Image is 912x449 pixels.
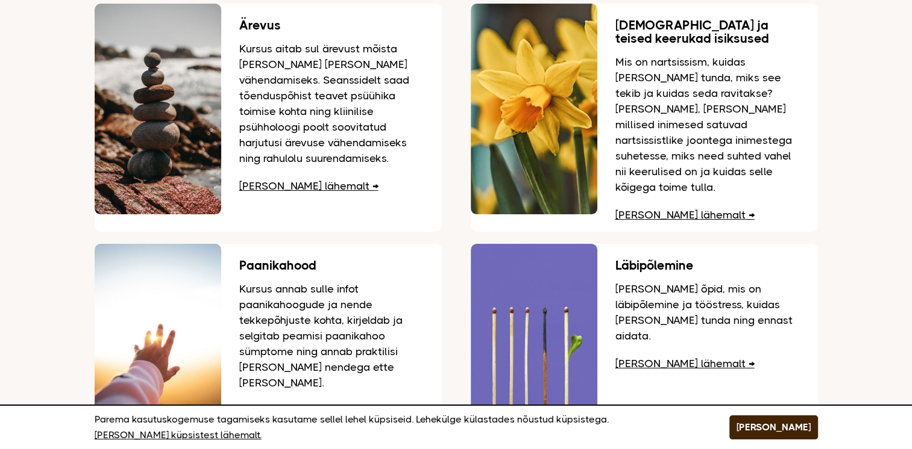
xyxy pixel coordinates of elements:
a: [PERSON_NAME] lähemalt [615,209,755,221]
p: Parema kasutuskogemuse tagamiseks kasutame sellel lehel küpsiseid. Lehekülge külastades nõustud k... [95,412,699,443]
p: Kursus aitab sul ärevust mõista [PERSON_NAME] [PERSON_NAME] vähendamiseks. Seanssidelt saad tõend... [239,41,424,166]
img: Rannas teineteise peale hoolikalt laotud kivid, mis hoiavad tasakaalu [95,4,221,214]
p: Mis on nartsissism, kuidas [PERSON_NAME] tunda, miks see tekib ja kuidas seda ravitakse? [PERSON_... [615,54,800,195]
a: [PERSON_NAME] küpsistest lähemalt. [95,427,262,443]
h3: [DEMOGRAPHIC_DATA] ja teised keerukad isiksused [615,19,800,45]
a: [PERSON_NAME] lähemalt [239,180,379,192]
button: [PERSON_NAME] [729,415,818,439]
p: Kursus annab sulle infot paanikahoogude ja nende tekkepõhjuste kohta, kirjeldab ja selgitab peami... [239,281,424,391]
a: [PERSON_NAME] lähemalt [615,358,755,370]
p: [PERSON_NAME] õpid, mis on läbipõlemine ja tööstress, kuidas [PERSON_NAME] tunda ning ennast aidata. [615,281,800,344]
h3: Läbipõlemine [615,259,800,272]
h3: Ärevus [239,19,424,32]
img: Nartsissid [471,4,597,214]
h3: Paanikahood [239,259,424,272]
